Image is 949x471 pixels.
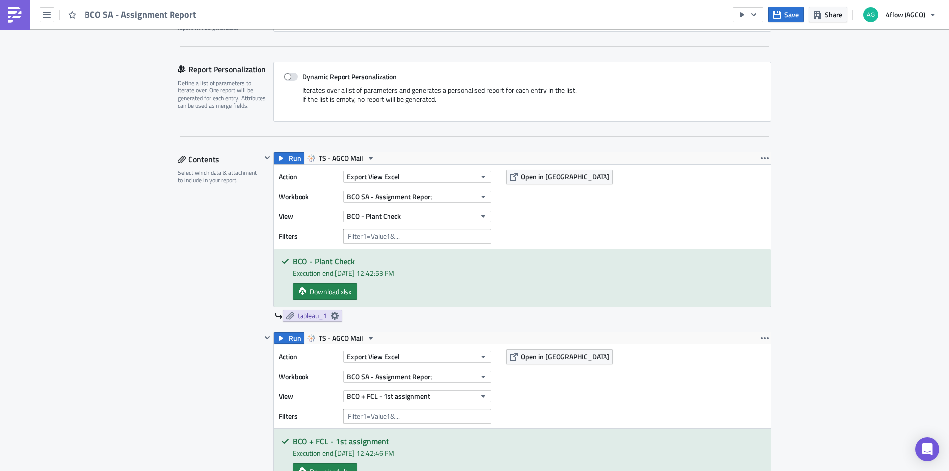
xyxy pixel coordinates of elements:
button: Share [809,7,847,22]
label: Workbook [279,369,338,384]
span: Export View Excel [347,351,400,362]
button: 4flow (AGCO) [858,4,942,26]
button: Run [274,332,304,344]
span: BCO - Plant Check [347,211,401,221]
span: BCO + FCL - 1st assignment [347,391,430,401]
strong: Dynamic Report Personalization [302,71,397,82]
button: Open in [GEOGRAPHIC_DATA] [506,170,613,184]
input: Filter1=Value1&... [343,409,491,424]
h5: BCO - Plant Check [293,257,763,265]
body: Rich Text Area. Press ALT-0 for help. [4,4,472,20]
button: Run [274,152,304,164]
label: View [279,389,338,404]
img: PushMetrics [7,7,23,23]
h5: BCO + FCL - 1st assignment [293,437,763,445]
button: BCO SA - Assignment Report [343,191,491,203]
span: Run [289,332,301,344]
label: Filters [279,409,338,424]
span: Open in [GEOGRAPHIC_DATA] [521,171,609,182]
span: BCO SA - Assignment Report [347,191,432,202]
div: Execution end: [DATE] 12:42:53 PM [293,268,763,278]
div: Iterates over a list of parameters and generates a personalised report for each entry in the list... [284,86,761,111]
button: Export View Excel [343,351,491,363]
p: BCO SA - Assignment Report [4,4,472,20]
button: Export View Excel [343,171,491,183]
div: Define a list of parameters to iterate over. One report will be generated for each entry. Attribu... [178,79,267,110]
div: Open Intercom Messenger [915,437,939,461]
span: TS - AGCO Mail [319,152,363,164]
button: Hide content [261,332,273,343]
a: tableau_1 [283,310,342,322]
span: Share [825,9,842,20]
img: Avatar [863,6,879,23]
span: tableau_1 [298,311,327,320]
button: BCO SA - Assignment Report [343,371,491,383]
button: Save [768,7,804,22]
label: View [279,209,338,224]
button: BCO - Plant Check [343,211,491,222]
div: Contents [178,152,261,167]
div: Report Personalization [178,62,273,77]
label: Filters [279,229,338,244]
button: BCO + FCL - 1st assignment [343,390,491,402]
label: Action [279,170,338,184]
span: Run [289,152,301,164]
span: 4flow (AGCO) [886,9,925,20]
span: Export View Excel [347,171,400,182]
div: Optionally, perform a condition check before generating and sending a report. Only if true, the r... [178,1,267,32]
div: Select which data & attachment to include in your report. [178,169,261,184]
label: Action [279,349,338,364]
span: Download xlsx [310,286,351,297]
button: TS - AGCO Mail [304,152,378,164]
div: Execution end: [DATE] 12:42:46 PM [293,448,763,458]
button: TS - AGCO Mail [304,332,378,344]
span: BCO SA - Assignment Report [347,371,432,382]
input: Filter1=Value1&... [343,229,491,244]
label: Workbook [279,189,338,204]
span: Save [784,9,799,20]
span: Open in [GEOGRAPHIC_DATA] [521,351,609,362]
span: TS - AGCO Mail [319,332,363,344]
span: BCO SA - Assignment Report [85,9,197,20]
a: Download xlsx [293,283,357,300]
button: Open in [GEOGRAPHIC_DATA] [506,349,613,364]
button: Hide content [261,152,273,164]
